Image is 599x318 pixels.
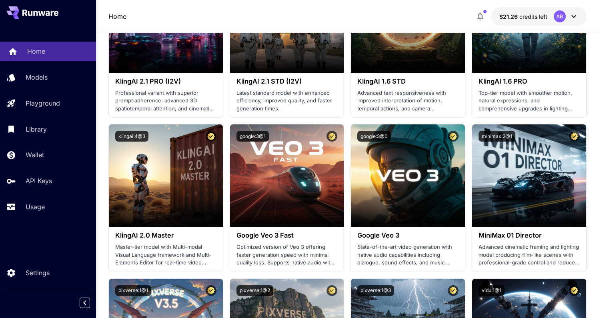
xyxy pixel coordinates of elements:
div: $21.26473 [499,12,547,21]
button: klingai:4@3 [115,131,148,142]
button: vidu:1@1 [479,285,505,296]
button: Certified Model – Vetted for best performance and includes a commercial license. [569,131,580,142]
button: Certified Model – Vetted for best performance and includes a commercial license. [327,285,337,296]
h3: KlingAI 2.0 Master [115,232,216,239]
p: Playground [26,98,60,108]
img: alt [109,124,223,227]
p: Advanced cinematic framing and lighting model producing film-like scenes with professional-grade ... [479,243,580,267]
h3: KlingAI 2.1 STD (I2V) [236,78,338,85]
button: pixverse:1@3 [357,285,394,296]
p: Top-tier model with smoother motion, natural expressions, and comprehensive upgrades in lighting ... [479,89,580,113]
button: Certified Model – Vetted for best performance and includes a commercial license. [327,131,337,142]
img: alt [230,124,344,227]
nav: breadcrumb [108,12,126,21]
p: Home [27,46,45,56]
p: Master-tier model with Multi-modal Visual Language framework and Multi-Elements Editor for real-t... [115,243,216,267]
button: Certified Model – Vetted for best performance and includes a commercial license. [206,131,216,142]
p: Settings [26,268,50,278]
button: pixverse:1@1 [115,285,151,296]
div: AB [554,10,566,22]
p: Latest standard model with enhanced efficiency, improved quality, and faster generation times. [236,89,338,113]
p: Advanced text responsiveness with improved interpretation of motion, temporal actions, and camera... [357,89,459,113]
p: Optimized version of Veo 3 offering faster generation speed with minimal quality loss. Supports n... [236,243,338,267]
button: $21.26473AB [491,7,587,26]
h3: Google Veo 3 Fast [236,232,338,239]
p: Usage [26,202,45,212]
button: Collapse sidebar [80,298,90,308]
h3: KlingAI 2.1 PRO (I2V) [115,78,216,85]
p: Library [26,124,47,134]
h3: KlingAI 1.6 PRO [479,78,580,85]
img: alt [351,124,465,227]
button: Certified Model – Vetted for best performance and includes a commercial license. [206,285,216,296]
p: API Keys [26,176,52,186]
div: Collapse sidebar [86,296,96,310]
img: alt [472,124,586,227]
button: minimax:2@1 [479,131,515,142]
button: Certified Model – Vetted for best performance and includes a commercial license. [448,285,459,296]
h3: KlingAI 1.6 STD [357,78,459,85]
button: Certified Model – Vetted for best performance and includes a commercial license. [569,285,580,296]
button: Certified Model – Vetted for best performance and includes a commercial license. [448,131,459,142]
h3: Google Veo 3 [357,232,459,239]
span: $21.26 [499,13,519,20]
p: Wallet [26,150,44,160]
h3: MiniMax 01 Director [479,232,580,239]
button: google:3@1 [236,131,269,142]
button: pixverse:1@2 [236,285,273,296]
a: Home [108,12,126,21]
button: google:3@0 [357,131,391,142]
p: Models [26,72,48,82]
span: credits left [519,13,547,20]
p: State-of-the-art video generation with native audio capabilities including dialogue, sound effect... [357,243,459,267]
p: Professional variant with superior prompt adherence, advanced 3D spatiotemporal attention, and ci... [115,89,216,113]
